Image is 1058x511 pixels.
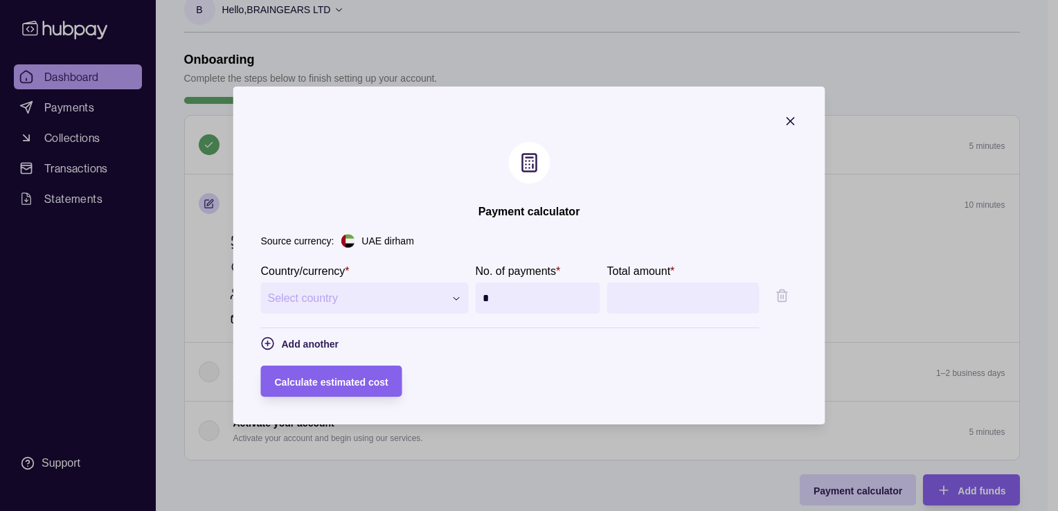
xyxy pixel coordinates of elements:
[607,262,675,279] label: Total amount
[476,262,561,279] label: No. of payments
[261,366,402,397] button: Calculate estimated cost
[361,233,413,249] p: UAE dirham
[282,339,339,350] span: Add another
[261,233,334,249] p: Source currency:
[642,283,753,314] input: amounts.0.amount
[478,204,580,219] h2: Payment calculator
[275,377,388,388] span: Calculate estimated cost
[476,265,557,277] p: No. of payments
[483,283,593,314] input: amounts.0.count
[261,262,350,279] label: Country/currency
[261,335,339,352] button: Add another
[341,234,355,248] img: ae
[607,265,671,277] p: Total amount
[261,265,346,277] p: Country/currency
